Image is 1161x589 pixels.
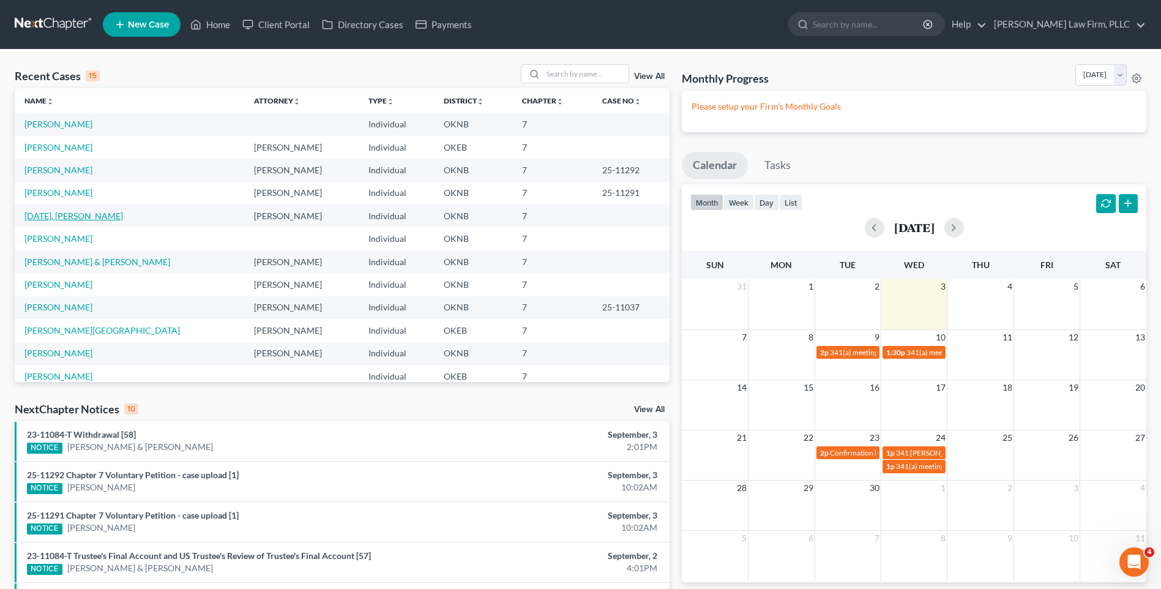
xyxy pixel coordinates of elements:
[244,250,359,273] td: [PERSON_NAME]
[244,204,359,227] td: [PERSON_NAME]
[387,98,394,105] i: unfold_more
[830,448,969,457] span: Confirmation hearing for [PERSON_NAME]
[592,182,670,204] td: 25-11291
[512,342,592,365] td: 7
[939,531,947,546] span: 8
[244,319,359,342] td: [PERSON_NAME]
[807,531,815,546] span: 6
[24,96,54,105] a: Nameunfold_more
[1072,279,1080,294] span: 5
[359,319,434,342] td: Individual
[24,142,92,152] a: [PERSON_NAME]
[512,273,592,296] td: 7
[906,348,1085,357] span: 341(a) meeting for [PERSON_NAME]' [PERSON_NAME]
[592,159,670,181] td: 25-11292
[254,96,301,105] a: Attorneyunfold_more
[868,430,881,445] span: 23
[873,531,881,546] span: 7
[477,98,484,105] i: unfold_more
[1139,279,1146,294] span: 6
[1067,380,1080,395] span: 19
[873,279,881,294] span: 2
[1001,380,1014,395] span: 18
[455,522,657,534] div: 10:02AM
[24,165,92,175] a: [PERSON_NAME]
[434,296,512,319] td: OKNB
[820,448,829,457] span: 2p
[47,98,54,105] i: unfold_more
[15,69,100,83] div: Recent Cases
[512,365,592,388] td: 7
[24,302,92,312] a: [PERSON_NAME]
[244,159,359,181] td: [PERSON_NAME]
[316,13,409,36] a: Directory Cases
[434,365,512,388] td: OKEB
[1006,531,1014,546] span: 9
[741,531,748,546] span: 5
[736,430,748,445] span: 21
[886,462,895,471] span: 1p
[455,562,657,574] div: 4:01PM
[455,441,657,453] div: 2:01PM
[972,260,990,270] span: Thu
[67,441,213,453] a: [PERSON_NAME] & [PERSON_NAME]
[896,448,968,457] span: 341 [PERSON_NAME]
[634,98,641,105] i: unfold_more
[1134,430,1146,445] span: 27
[359,113,434,135] td: Individual
[723,194,754,211] button: week
[813,13,925,36] input: Search by name...
[512,319,592,342] td: 7
[690,194,723,211] button: month
[736,481,748,495] span: 28
[512,296,592,319] td: 7
[741,330,748,345] span: 7
[807,279,815,294] span: 1
[359,182,434,204] td: Individual
[1119,547,1149,577] iframe: Intercom live chat
[86,70,100,81] div: 15
[1067,531,1080,546] span: 10
[359,250,434,273] td: Individual
[455,469,657,481] div: September, 3
[434,250,512,273] td: OKNB
[434,204,512,227] td: OKNB
[522,96,564,105] a: Chapterunfold_more
[434,136,512,159] td: OKEB
[543,65,629,83] input: Search by name...
[779,194,802,211] button: list
[359,296,434,319] td: Individual
[873,330,881,345] span: 9
[807,330,815,345] span: 8
[27,564,62,575] div: NOTICE
[988,13,1146,36] a: [PERSON_NAME] Law Firm, PLLC
[244,136,359,159] td: [PERSON_NAME]
[1139,481,1146,495] span: 4
[27,510,239,520] a: 25-11291 Chapter 7 Voluntary Petition - case upload [1]
[754,194,779,211] button: day
[802,481,815,495] span: 29
[184,13,236,36] a: Home
[455,429,657,441] div: September, 3
[434,227,512,250] td: OKNB
[1144,547,1154,557] span: 4
[24,187,92,198] a: [PERSON_NAME]
[359,159,434,181] td: Individual
[434,159,512,181] td: OKNB
[124,403,138,415] div: 10
[820,348,829,357] span: 2p
[512,136,592,159] td: 7
[359,136,434,159] td: Individual
[128,20,169,29] span: New Case
[682,152,748,179] a: Calendar
[894,221,935,234] h2: [DATE]
[27,429,136,440] a: 23-11084-T Withdrawal [58]
[1134,531,1146,546] span: 11
[455,481,657,493] div: 10:02AM
[27,470,239,480] a: 25-11292 Chapter 7 Voluntary Petition - case upload [1]
[1001,430,1014,445] span: 25
[67,522,135,534] a: [PERSON_NAME]
[434,273,512,296] td: OKNB
[24,211,123,221] a: [DATE], [PERSON_NAME]
[293,98,301,105] i: unfold_more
